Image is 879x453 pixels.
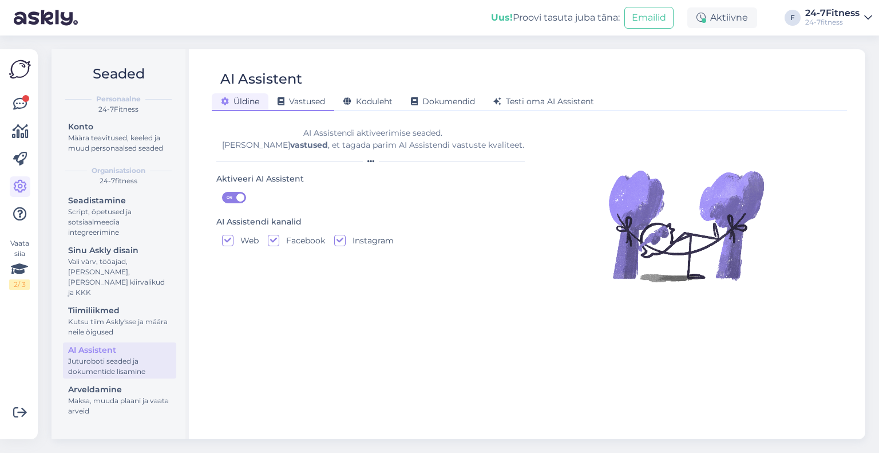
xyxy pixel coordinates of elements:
[216,127,529,151] div: AI Assistendi aktiveerimise seaded. [PERSON_NAME] , et tagada parim AI Assistendi vastuste kvalit...
[493,96,594,107] span: Testi oma AI Assistent
[63,119,176,155] a: KontoMäära teavitused, keeled ja muud personaalsed seaded
[92,166,145,176] b: Organisatsioon
[68,133,171,153] div: Määra teavitused, keeled ja muud personaalsed seaded
[68,317,171,337] div: Kutsu tiim Askly'sse ja määra neile õigused
[68,207,171,238] div: Script, õpetused ja sotsiaalmeedia integreerimine
[411,96,475,107] span: Dokumendid
[221,96,259,107] span: Üldine
[68,396,171,416] div: Maksa, muuda plaani ja vaata arveid
[63,303,176,339] a: TiimiliikmedKutsu tiim Askly'sse ja määra neile õigused
[216,216,302,229] div: AI Assistendi kanalid
[63,382,176,418] a: ArveldamineMaksa, muuda plaani ja vaata arveid
[68,245,171,257] div: Sinu Askly disain
[346,235,394,246] label: Instagram
[68,384,171,396] div: Arveldamine
[61,63,176,85] h2: Seaded
[61,176,176,186] div: 24-7fitness
[278,96,325,107] span: Vastused
[96,94,141,104] b: Personaalne
[68,344,171,356] div: AI Assistent
[9,238,30,290] div: Vaata siia
[63,193,176,239] a: SeadistamineScript, õpetused ja sotsiaalmeedia integreerimine
[491,11,620,25] div: Proovi tasuta juba täna:
[68,305,171,317] div: Tiimiliikmed
[220,68,302,90] div: AI Assistent
[606,145,766,306] img: Illustration
[9,58,31,80] img: Askly Logo
[805,9,860,18] div: 24-7Fitness
[223,192,236,203] span: ON
[805,9,872,27] a: 24-7Fitness24-7fitness
[68,121,171,133] div: Konto
[216,173,304,186] div: Aktiveeri AI Assistent
[279,235,325,246] label: Facebook
[290,140,328,150] b: vastused
[63,342,176,379] a: AI AssistentJuturoboti seaded ja dokumentide lisamine
[68,356,171,377] div: Juturoboti seaded ja dokumentide lisamine
[343,96,393,107] span: Koduleht
[785,10,801,26] div: F
[61,104,176,115] div: 24-7Fitness
[805,18,860,27] div: 24-7fitness
[233,235,259,246] label: Web
[687,7,757,28] div: Aktiivne
[491,12,513,23] b: Uus!
[624,7,674,29] button: Emailid
[68,195,171,207] div: Seadistamine
[63,243,176,300] a: Sinu Askly disainVali värv, tööajad, [PERSON_NAME], [PERSON_NAME] kiirvalikud ja KKK
[9,279,30,290] div: 2 / 3
[68,257,171,298] div: Vali värv, tööajad, [PERSON_NAME], [PERSON_NAME] kiirvalikud ja KKK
